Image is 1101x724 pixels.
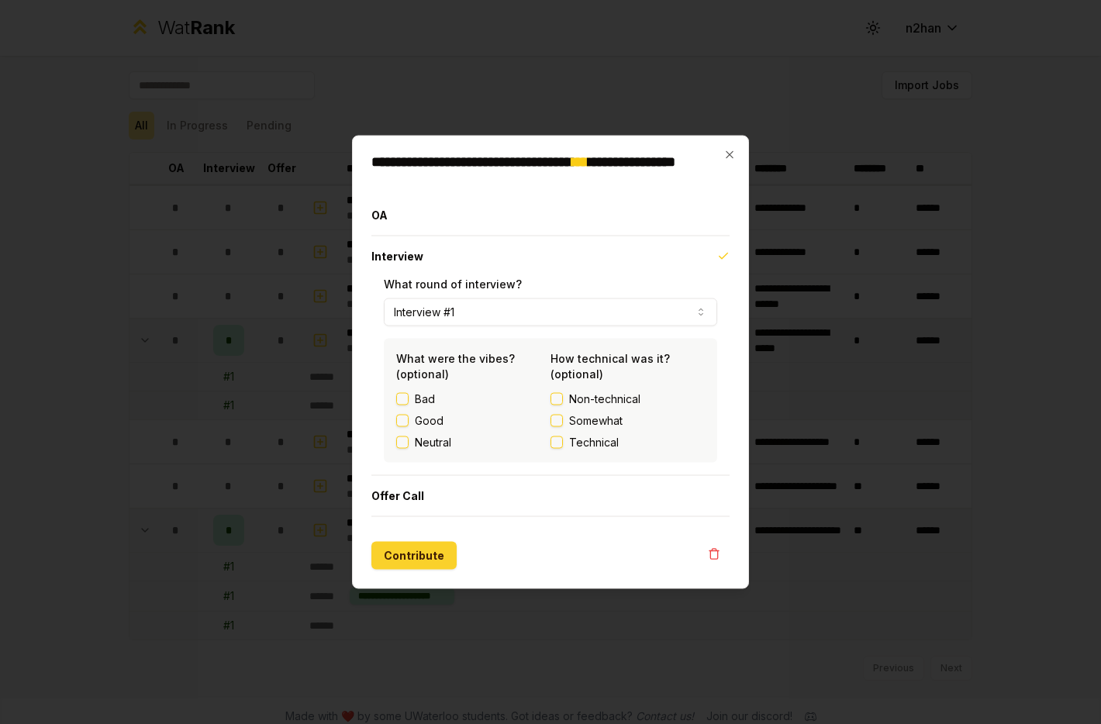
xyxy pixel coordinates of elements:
[371,236,730,277] button: Interview
[415,391,435,407] label: Bad
[415,435,451,450] label: Neutral
[569,391,640,407] span: Non-technical
[569,435,619,450] span: Technical
[415,413,444,429] label: Good
[371,476,730,516] button: Offer Call
[550,352,670,381] label: How technical was it? (optional)
[371,195,730,236] button: OA
[569,413,623,429] span: Somewhat
[550,415,563,427] button: Somewhat
[371,277,730,475] div: Interview
[384,278,522,291] label: What round of interview?
[396,352,515,381] label: What were the vibes? (optional)
[550,393,563,405] button: Non-technical
[550,436,563,449] button: Technical
[371,542,457,570] button: Contribute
